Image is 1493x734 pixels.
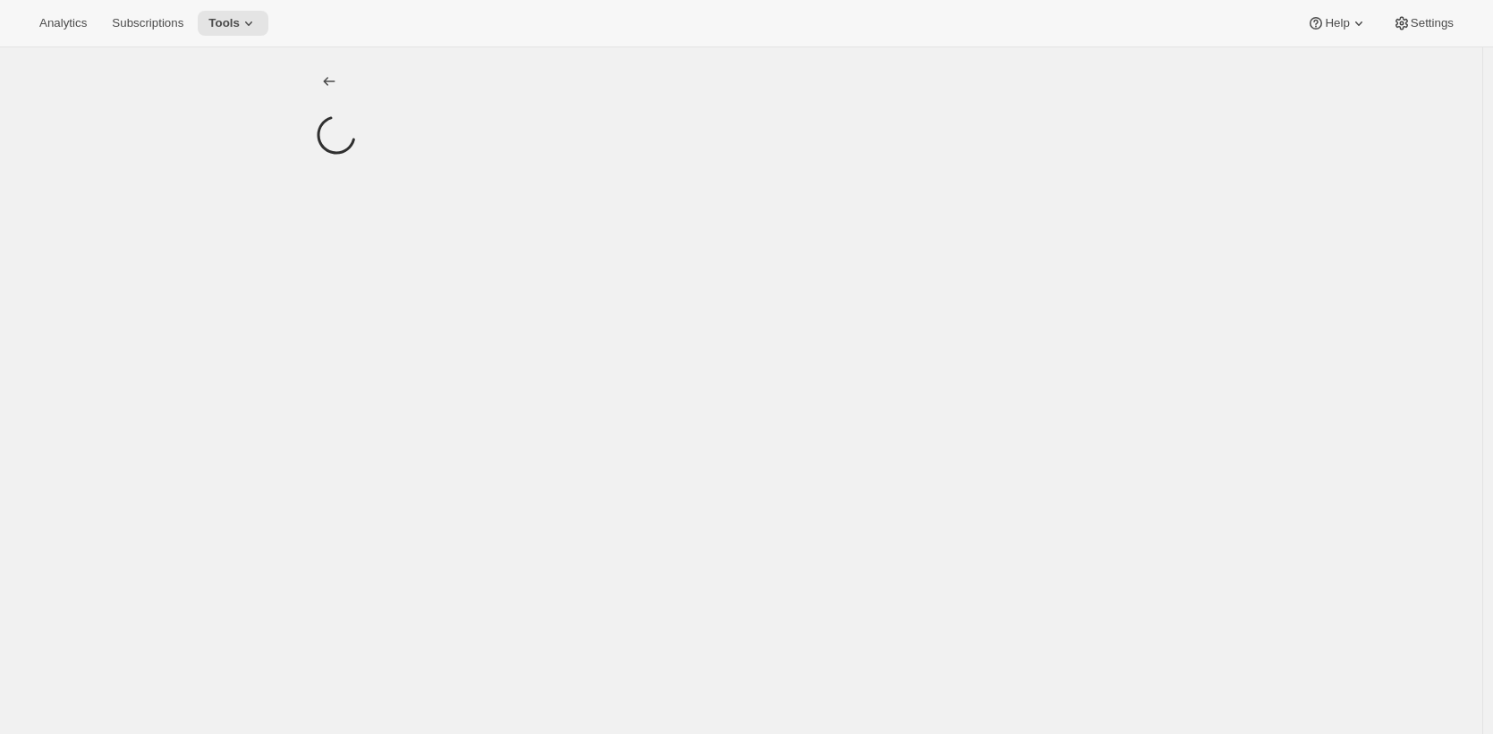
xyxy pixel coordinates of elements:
button: Subscriptions [101,11,194,36]
span: Help [1325,16,1349,30]
button: list [317,69,342,94]
button: Help [1296,11,1378,36]
span: Settings [1411,16,1454,30]
span: Analytics [39,16,87,30]
button: Settings [1382,11,1464,36]
button: Analytics [29,11,98,36]
span: Tools [208,16,240,30]
button: Tools [198,11,268,36]
span: Subscriptions [112,16,183,30]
